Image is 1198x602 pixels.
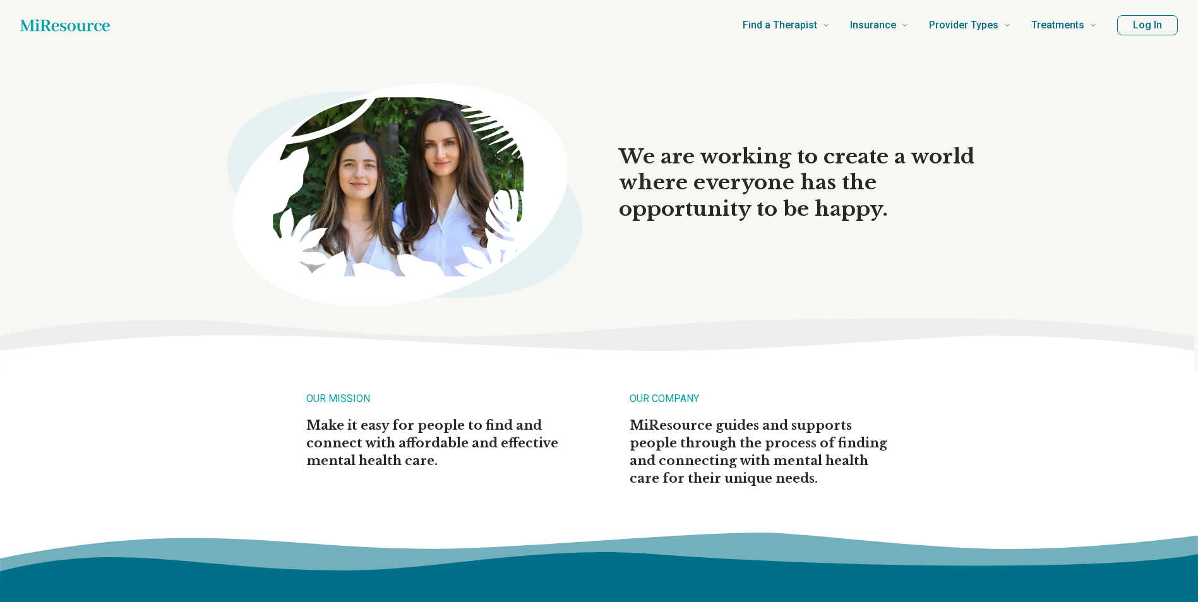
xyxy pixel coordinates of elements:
a: Home page [20,13,110,38]
span: Treatments [1031,16,1084,34]
button: Log In [1117,15,1178,35]
p: MiResource guides and supports people through the process of finding and connecting with mental h... [630,416,892,487]
p: Make it easy for people to find and connect with affordable and effective mental health care. [306,416,569,469]
h2: OUR MISSION [306,391,569,416]
span: Find a Therapist [743,16,817,34]
span: Insurance [850,16,896,34]
h2: OUR COMPANY [630,391,892,416]
span: Provider Types [929,16,998,34]
h1: We are working to create a world where everyone has the opportunity to be happy. [619,144,993,223]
